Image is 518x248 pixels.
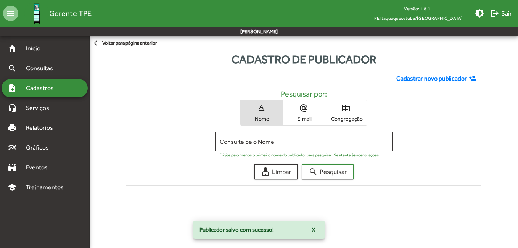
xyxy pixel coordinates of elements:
[365,13,469,23] span: TPE Itaquaquecetuba/[GEOGRAPHIC_DATA]
[469,74,478,83] mat-icon: person_add
[487,6,515,20] button: Sair
[8,103,17,113] mat-icon: headset_mic
[49,7,92,19] span: Gerente TPE
[396,74,467,83] span: Cadastrar novo publicador
[299,103,308,113] mat-icon: alternate_email
[132,89,476,98] h5: Pesquisar por:
[8,183,17,192] mat-icon: school
[302,164,354,179] button: Pesquisar
[199,226,274,234] span: Publicador salvo com sucesso!
[325,100,367,125] button: Congregação
[3,6,18,21] mat-icon: menu
[254,164,298,179] button: Limpar
[21,64,63,73] span: Consultas
[90,51,518,68] div: Cadastro de publicador
[306,223,322,237] button: X
[242,115,280,122] span: Nome
[257,103,266,113] mat-icon: text_rotation_none
[283,100,325,125] button: E-mail
[8,64,17,73] mat-icon: search
[21,123,63,132] span: Relatórios
[327,115,365,122] span: Congregação
[8,44,17,53] mat-icon: home
[21,163,58,172] span: Eventos
[8,143,17,152] mat-icon: multiline_chart
[309,167,318,176] mat-icon: search
[93,39,102,48] mat-icon: arrow_back
[8,84,17,93] mat-icon: note_add
[312,223,315,237] span: X
[21,143,59,152] span: Gráficos
[21,44,51,53] span: Início
[240,100,282,125] button: Nome
[93,39,157,48] span: Voltar para página anterior
[490,9,499,18] mat-icon: logout
[21,103,60,113] span: Serviços
[341,103,351,113] mat-icon: domain
[8,163,17,172] mat-icon: stadium
[21,183,73,192] span: Treinamentos
[365,4,469,13] div: Versão: 1.8.1
[261,165,291,179] span: Limpar
[21,84,64,93] span: Cadastros
[309,165,347,179] span: Pesquisar
[490,6,512,20] span: Sair
[475,9,484,18] mat-icon: brightness_medium
[8,123,17,132] mat-icon: print
[220,153,380,157] mat-hint: Digite pelo menos o primeiro nome do publicador para pesquisar. Se atente às acentuações.
[285,115,323,122] span: E-mail
[261,167,270,176] mat-icon: cleaning_services
[18,1,92,26] a: Gerente TPE
[24,1,49,26] img: Logo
